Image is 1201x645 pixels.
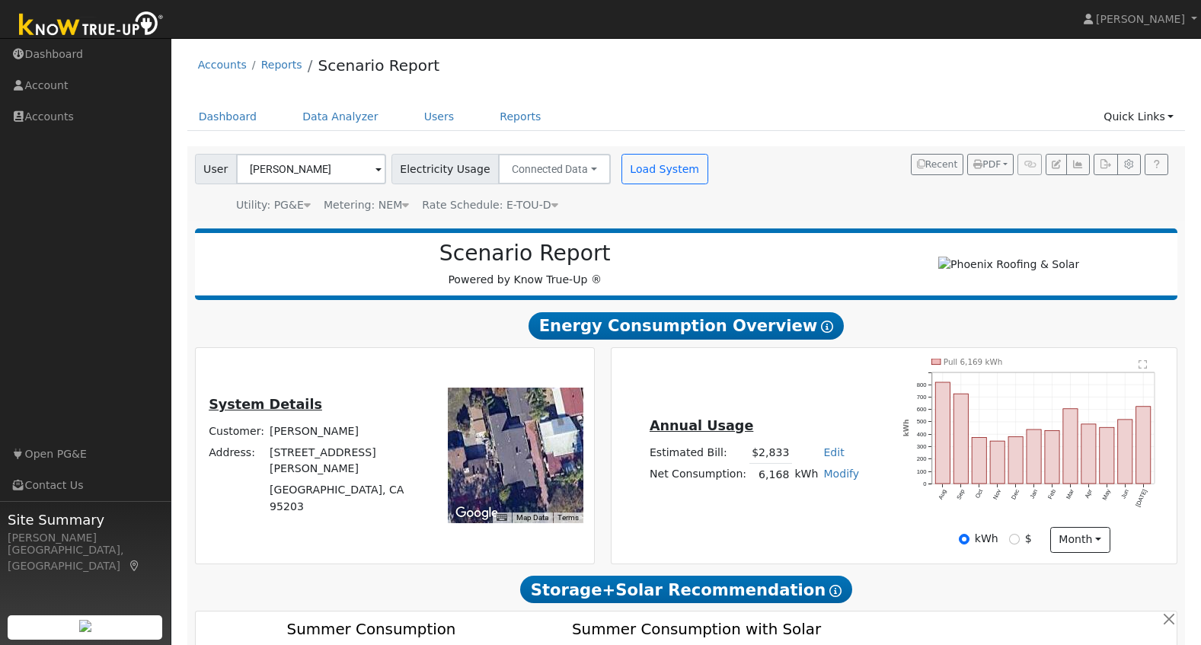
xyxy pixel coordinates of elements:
span: Electricity Usage [391,154,499,184]
div: Utility: PG&E [236,197,311,213]
button: month [1050,527,1110,553]
a: Accounts [198,59,247,71]
a: Reports [488,103,552,131]
h2: Scenario Report [210,241,839,267]
span: [PERSON_NAME] [1096,13,1185,25]
text: Jun [1120,488,1130,500]
div: [GEOGRAPHIC_DATA], [GEOGRAPHIC_DATA] [8,542,163,574]
div: [PERSON_NAME] [8,530,163,546]
a: Open this area in Google Maps (opens a new window) [452,503,502,523]
rect: onclick="" [1081,424,1096,484]
button: Settings [1117,154,1141,175]
rect: onclick="" [1045,431,1059,484]
rect: onclick="" [990,441,1005,484]
a: Help Link [1145,154,1168,175]
label: $ [1025,531,1032,547]
text: kWh [902,420,910,437]
a: Users [413,103,466,131]
text:  [1139,359,1147,369]
a: Map [128,560,142,572]
img: retrieve [79,620,91,632]
rect: onclick="" [1063,409,1078,484]
span: Energy Consumption Overview [529,312,844,340]
a: Data Analyzer [291,103,390,131]
img: Know True-Up [11,8,171,43]
td: [GEOGRAPHIC_DATA], CA 95203 [267,480,420,517]
text: 700 [917,394,927,401]
td: [PERSON_NAME] [267,421,420,442]
text: Feb [1046,488,1057,500]
td: [STREET_ADDRESS][PERSON_NAME] [267,442,420,480]
button: Load System [621,154,708,184]
a: Scenario Report [318,56,439,75]
text: Summer Consumption with Solar [572,621,822,638]
a: Quick Links [1092,103,1185,131]
img: Google [452,503,502,523]
text: Aug [937,488,947,500]
td: Estimated Bill: [647,442,749,464]
a: Edit [823,446,844,458]
text: Apr [1084,488,1094,500]
button: Recent [911,154,964,175]
button: Export Interval Data [1094,154,1117,175]
i: Show Help [829,585,842,597]
div: Metering: NEM [324,197,409,213]
rect: onclick="" [1100,427,1114,484]
rect: onclick="" [1136,407,1151,484]
i: Show Help [821,321,833,333]
text: 300 [917,443,927,450]
rect: onclick="" [1027,429,1041,484]
rect: onclick="" [972,438,986,484]
span: User [195,154,237,184]
rect: onclick="" [1008,437,1023,484]
label: kWh [975,531,998,547]
text: May [1101,488,1112,501]
button: PDF [967,154,1014,175]
td: kWh [792,464,821,486]
text: Dec [1010,488,1021,500]
button: Keyboard shortcuts [497,512,507,523]
button: Connected Data [498,154,611,184]
rect: onclick="" [953,394,968,484]
u: System Details [209,397,322,412]
text: Nov [992,488,1002,500]
text: Pull 6,169 kWh [944,357,1003,366]
button: Multi-Series Graph [1066,154,1090,175]
text: 100 [917,468,927,475]
text: 600 [917,406,927,413]
td: $2,833 [749,442,792,464]
rect: onclick="" [1118,420,1132,484]
text: Mar [1065,488,1075,500]
span: Alias: HETOUC [422,199,557,211]
span: PDF [973,159,1001,170]
td: Customer: [206,421,267,442]
text: 200 [917,455,927,462]
a: Dashboard [187,103,269,131]
input: kWh [959,534,969,544]
text: 800 [917,382,927,388]
td: Address: [206,442,267,480]
text: Sep [955,488,966,500]
a: Reports [261,59,302,71]
text: [DATE] [1135,488,1148,508]
img: Phoenix Roofing & Solar [938,257,1079,273]
a: Terms (opens in new tab) [557,513,579,522]
td: 6,168 [749,464,792,486]
text: 400 [917,431,927,438]
input: $ [1009,534,1020,544]
rect: onclick="" [935,382,950,484]
u: Annual Usage [650,418,753,433]
text: Summer Consumption [286,621,455,638]
span: Site Summary [8,509,163,530]
text: Oct [974,488,985,500]
td: Net Consumption: [647,464,749,486]
div: Powered by Know True-Up ® [203,241,848,288]
button: Edit User [1046,154,1067,175]
input: Select a User [236,154,386,184]
text: 500 [917,419,927,426]
text: Jan [1029,488,1039,500]
button: Map Data [516,512,548,523]
a: Modify [823,468,859,480]
text: 0 [923,481,926,487]
span: Storage+Solar Recommendation [520,576,852,603]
